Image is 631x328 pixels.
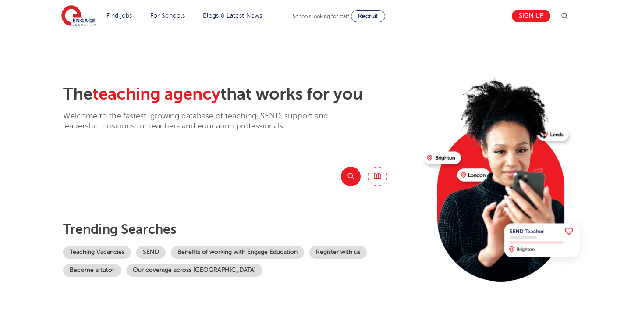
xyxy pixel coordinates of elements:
[171,246,304,259] a: Benefits of working with Engage Education
[106,12,132,19] a: Find jobs
[63,111,352,132] p: Welcome to the fastest-growing database of teaching, SEND, support and leadership positions for t...
[203,12,262,19] a: Blogs & Latest News
[351,10,385,22] a: Recruit
[341,167,361,186] button: Search
[150,12,185,19] a: For Schools
[309,246,367,259] a: Register with us
[63,221,417,237] p: Trending searches
[63,246,131,259] a: Teaching Vacancies
[61,5,96,27] img: Engage Education
[293,13,349,19] span: Schools looking for staff
[126,264,262,277] a: Our coverage across [GEOGRAPHIC_DATA]
[63,264,121,277] a: Become a tutor
[92,85,220,103] span: teaching agency
[63,84,417,104] h2: The that works for you
[136,246,166,259] a: SEND
[512,10,550,22] a: Sign up
[358,13,378,19] span: Recruit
